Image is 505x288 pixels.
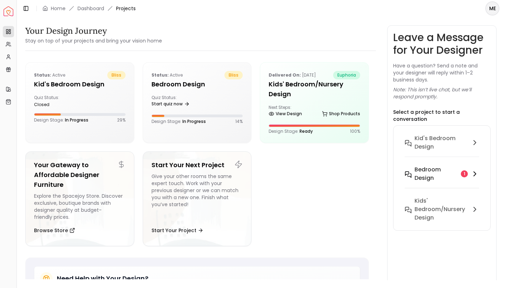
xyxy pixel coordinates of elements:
[399,194,485,225] button: Kids' Bedroom/Nursery Design
[151,223,203,237] button: Start Your Project
[34,160,126,190] h5: Your Gateway to Affordable Designer Furniture
[151,71,183,79] p: active
[34,102,77,107] div: closed
[78,5,104,12] a: Dashboard
[486,2,499,15] span: ME
[151,95,194,109] div: Quiz Status:
[34,79,126,89] h5: Kid's Bedroom design
[4,6,13,16] a: Spacejoy
[34,95,77,107] div: Quiz Status:
[269,105,360,119] div: Next Steps:
[269,71,316,79] p: [DATE]
[269,72,301,78] b: Delivered on:
[415,165,458,182] h6: Bedroom design
[415,134,468,151] h6: Kid's Bedroom design
[393,31,491,57] h3: Leave a Message for Your Designer
[57,274,148,283] h5: Need Help with Your Design?
[34,117,88,123] p: Design Stage:
[51,5,66,12] a: Home
[224,71,243,79] span: bliss
[151,99,190,109] a: Start quiz now
[151,173,243,221] div: Give your other rooms the same expert touch. Work with your previous designer or we can match you...
[42,5,136,12] nav: breadcrumb
[350,129,360,134] p: 100 %
[34,72,51,78] b: Status:
[393,86,491,100] p: Note: This isn’t live chat, but we’ll respond promptly.
[269,129,313,134] p: Design Stage:
[269,79,360,99] h5: Kids' Bedroom/Nursery Design
[393,62,491,83] p: Have a question? Send a note and your designer will reply within 1–2 business days.
[34,192,126,221] div: Explore the Spacejoy Store. Discover exclusive, boutique brands with designer quality at budget-f...
[415,197,468,222] h6: Kids' Bedroom/Nursery Design
[151,119,206,124] p: Design Stage:
[25,25,162,37] h3: Your Design Journey
[25,151,134,246] a: Your Gateway to Affordable Designer FurnitureExplore the Spacejoy Store. Discover exclusive, bout...
[399,131,485,163] button: Kid's Bedroom design
[485,1,499,15] button: ME
[151,72,169,78] b: Status:
[25,37,162,44] small: Stay on top of your projects and bring your vision home
[393,109,491,123] p: Select a project to start a conversation
[107,71,126,79] span: bliss
[151,160,243,170] h5: Start Your Next Project
[235,119,243,124] p: 14 %
[151,79,243,89] h5: Bedroom design
[117,117,126,123] p: 29 %
[299,128,313,134] span: Ready
[333,71,360,79] span: euphoria
[143,151,252,246] a: Start Your Next ProjectGive your other rooms the same expert touch. Work with your previous desig...
[34,71,65,79] p: active
[65,117,88,123] span: In Progress
[399,163,485,194] button: Bedroom design1
[4,6,13,16] img: Spacejoy Logo
[461,170,468,177] div: 1
[182,118,206,124] span: In Progress
[34,223,75,237] button: Browse Store
[269,109,302,119] a: View Design
[116,5,136,12] span: Projects
[322,109,360,119] a: Shop Products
